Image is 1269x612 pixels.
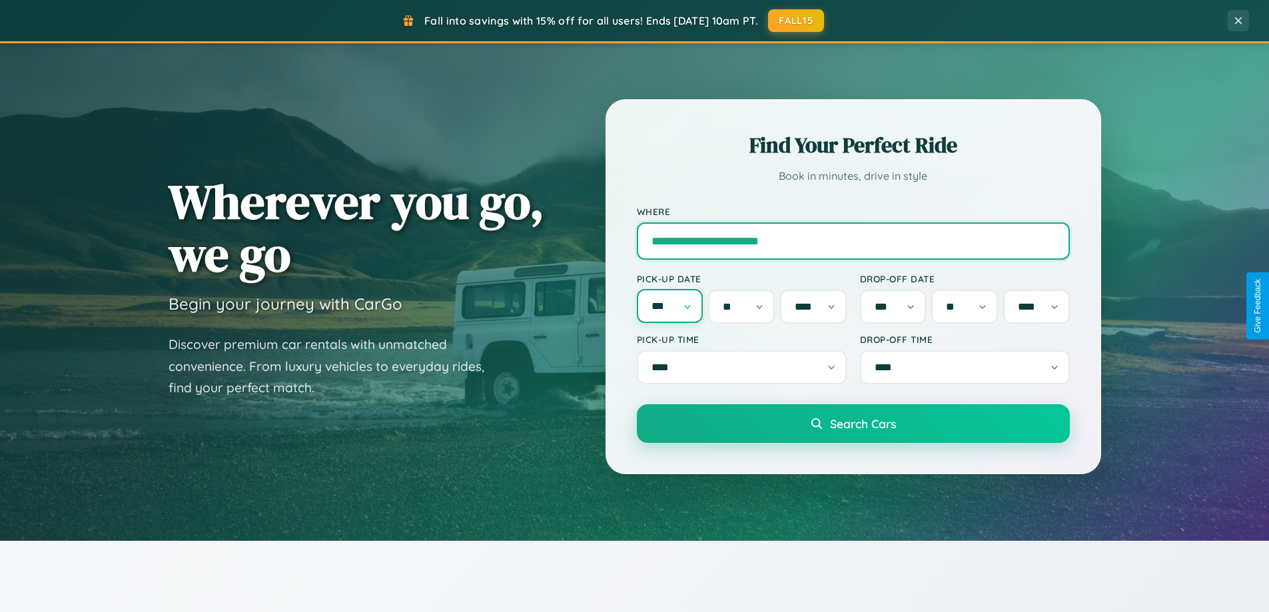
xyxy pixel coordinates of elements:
[860,273,1070,284] label: Drop-off Date
[169,334,502,399] p: Discover premium car rentals with unmatched convenience. From luxury vehicles to everyday rides, ...
[424,14,758,27] span: Fall into savings with 15% off for all users! Ends [DATE] 10am PT.
[637,166,1070,186] p: Book in minutes, drive in style
[637,131,1070,160] h2: Find Your Perfect Ride
[169,294,402,314] h3: Begin your journey with CarGo
[637,273,847,284] label: Pick-up Date
[637,404,1070,443] button: Search Cars
[768,9,824,32] button: FALL15
[169,175,544,280] h1: Wherever you go, we go
[637,334,847,345] label: Pick-up Time
[1253,279,1262,333] div: Give Feedback
[830,416,896,431] span: Search Cars
[860,334,1070,345] label: Drop-off Time
[637,206,1070,217] label: Where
